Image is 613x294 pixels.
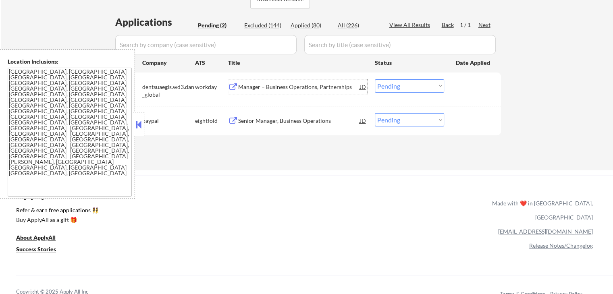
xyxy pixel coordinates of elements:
[142,83,195,99] div: dentsuaegis.wd3.dan_global
[489,196,593,224] div: Made with ❤️ in [GEOGRAPHIC_DATA], [GEOGRAPHIC_DATA]
[16,216,97,226] a: Buy ApplyAll as a gift 🎁
[238,83,360,91] div: Manager – Business Operations, Partnerships
[115,17,195,27] div: Applications
[304,35,496,54] input: Search by title (case sensitive)
[359,79,367,94] div: JD
[16,207,324,216] a: Refer & earn free applications 👯‍♀️
[195,59,228,67] div: ATS
[244,21,285,29] div: Excluded (144)
[16,234,67,244] a: About ApplyAll
[478,21,491,29] div: Next
[195,117,228,125] div: eightfold
[291,21,331,29] div: Applied (80)
[8,58,132,66] div: Location Inclusions:
[115,35,297,54] input: Search by company (case sensitive)
[375,55,444,70] div: Status
[359,113,367,128] div: JD
[498,228,593,235] a: [EMAIL_ADDRESS][DOMAIN_NAME]
[16,245,67,255] a: Success Stories
[228,59,367,67] div: Title
[529,242,593,249] a: Release Notes/Changelog
[389,21,432,29] div: View All Results
[198,21,238,29] div: Pending (2)
[442,21,455,29] div: Back
[16,186,71,200] div: ApplyAll
[456,59,491,67] div: Date Applied
[460,21,478,29] div: 1 / 1
[338,21,378,29] div: All (226)
[142,59,195,67] div: Company
[16,234,56,241] u: About ApplyAll
[195,83,228,91] div: workday
[16,246,56,253] u: Success Stories
[142,117,195,125] div: paypal
[16,217,97,223] div: Buy ApplyAll as a gift 🎁
[238,117,360,125] div: Senior Manager, Business Operations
